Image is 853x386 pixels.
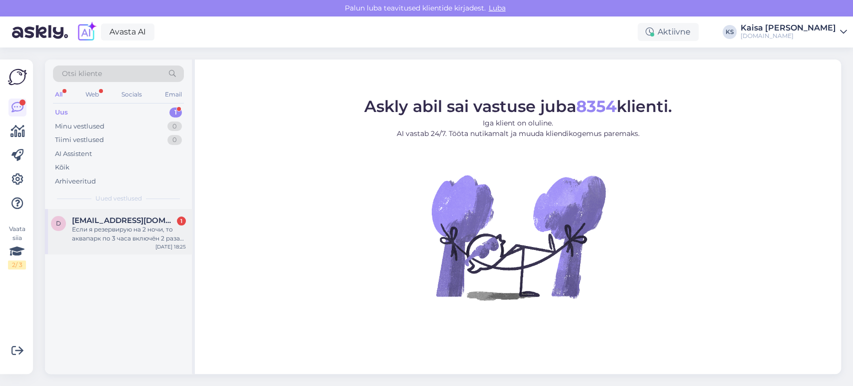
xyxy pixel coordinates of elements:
div: Vaata siia [8,224,26,269]
div: [DATE] 18:25 [155,243,186,250]
div: Tiimi vestlused [55,135,104,145]
div: 0 [167,135,182,145]
img: explore-ai [76,21,97,42]
div: Kaisa [PERSON_NAME] [741,24,836,32]
span: d [56,219,61,227]
div: 1 [169,107,182,117]
div: [DOMAIN_NAME] [741,32,836,40]
b: 8354 [576,96,617,116]
div: Arhiveeritud [55,176,96,186]
span: Askly abil sai vastuse juba klienti. [364,96,672,116]
span: dima@anda-l.lv [72,216,176,225]
div: Aktiivne [638,23,699,41]
div: Uus [55,107,68,117]
div: Web [83,88,101,101]
a: Avasta AI [101,23,154,40]
a: Kaisa [PERSON_NAME][DOMAIN_NAME] [741,24,847,40]
div: AI Assistent [55,149,92,159]
div: All [53,88,64,101]
div: Email [163,88,184,101]
div: Minu vestlused [55,121,104,131]
span: Luba [486,3,509,12]
div: Если я резервирую на 2 ночи, то аквапарк по 3 часа включён 2 раза (два дня)? [72,225,186,243]
div: 2 / 3 [8,260,26,269]
div: KS [723,25,737,39]
img: Askly Logo [8,67,27,86]
div: 0 [167,121,182,131]
div: 1 [177,216,186,225]
img: No Chat active [428,147,608,327]
p: Iga klient on oluline. AI vastab 24/7. Tööta nutikamalt ja muuda kliendikogemus paremaks. [364,118,672,139]
span: Uued vestlused [95,194,142,203]
div: Socials [119,88,144,101]
span: Otsi kliente [62,68,102,79]
div: Kõik [55,162,69,172]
